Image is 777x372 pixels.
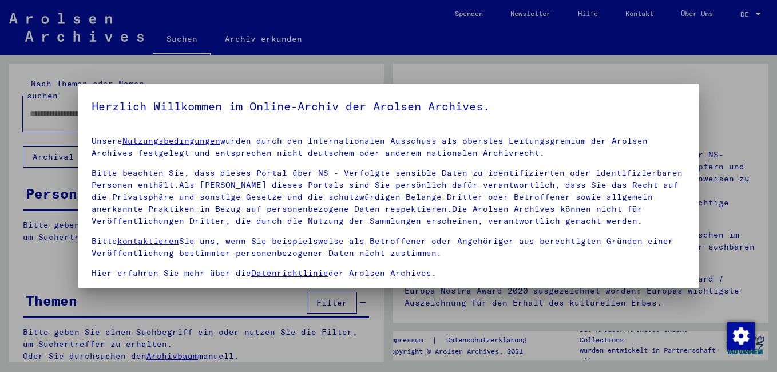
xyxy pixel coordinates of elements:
a: Nutzungsbedingungen [122,136,220,146]
p: Bitte Sie uns, wenn Sie beispielsweise als Betroffener oder Angehöriger aus berechtigten Gründen ... [92,235,685,259]
img: Zustimmung ändern [727,322,755,350]
p: Bitte beachten Sie, dass dieses Portal über NS - Verfolgte sensible Daten zu identifizierten oder... [92,167,685,227]
a: Datenrichtlinie [251,268,328,278]
p: Von einigen Dokumenten werden in den Arolsen Archives nur Kopien aufbewahrt.Die Originale sowie d... [92,287,685,323]
p: Unsere wurden durch den Internationalen Ausschuss als oberstes Leitungsgremium der Arolsen Archiv... [92,135,685,159]
a: kontaktieren [117,236,179,246]
p: Hier erfahren Sie mehr über die der Arolsen Archives. [92,267,685,279]
h5: Herzlich Willkommen im Online-Archiv der Arolsen Archives. [92,97,685,116]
